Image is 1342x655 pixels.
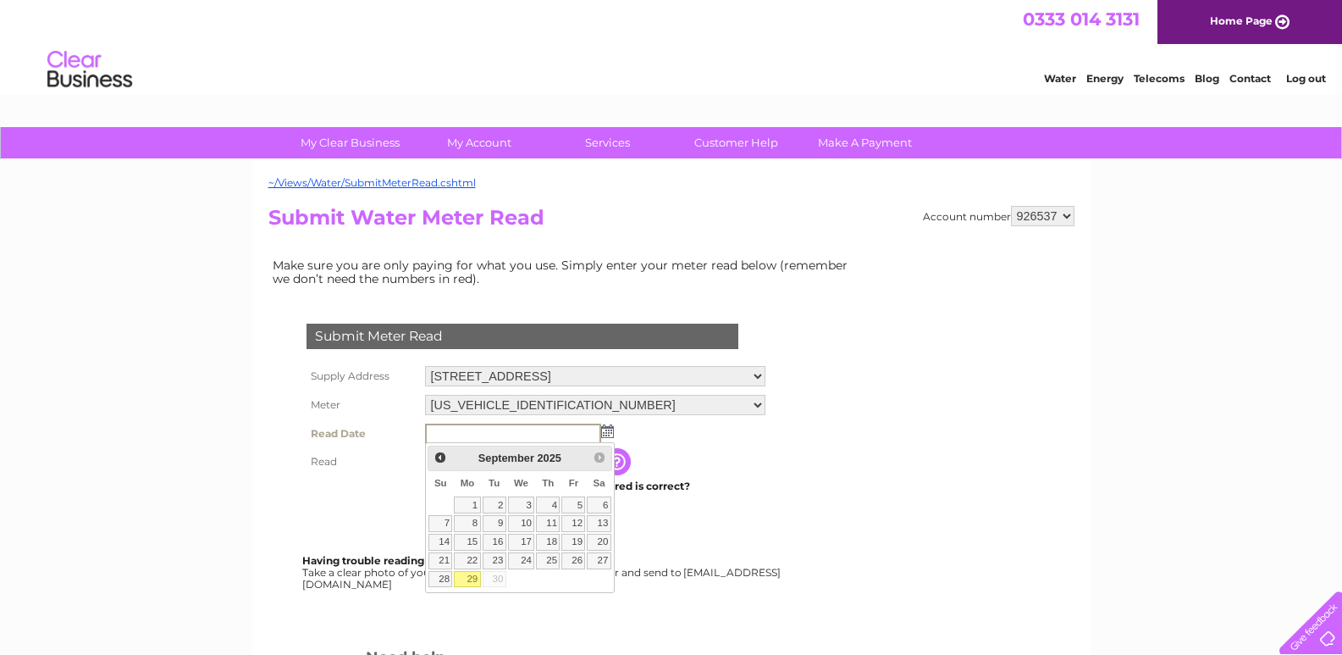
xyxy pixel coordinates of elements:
[302,419,421,448] th: Read Date
[587,497,610,513] a: 6
[302,391,421,419] th: Meter
[1195,72,1219,85] a: Blog
[428,534,452,551] a: 14
[434,478,447,488] span: Sunday
[1229,72,1271,85] a: Contact
[428,515,452,532] a: 7
[542,478,554,488] span: Thursday
[536,497,560,513] a: 4
[307,324,738,349] div: Submit Meter Read
[268,254,861,290] td: Make sure you are only paying for what you use. Simply enter your meter read below (remember we d...
[421,475,770,497] td: Are you sure the read you have entered is correct?
[268,176,476,189] a: ~/Views/Water/SubmitMeterRead.cshtml
[561,534,585,551] a: 19
[1086,72,1124,85] a: Energy
[508,515,535,532] a: 10
[666,127,806,158] a: Customer Help
[483,552,506,569] a: 23
[454,497,480,513] a: 1
[454,515,480,532] a: 8
[454,571,480,588] a: 29
[483,534,506,551] a: 16
[489,478,500,488] span: Tuesday
[434,451,447,464] span: Prev
[428,552,452,569] a: 21
[409,127,549,158] a: My Account
[587,515,610,532] a: 13
[1023,8,1140,30] a: 0333 014 3131
[483,497,506,513] a: 2
[1286,72,1326,85] a: Log out
[538,127,677,158] a: Services
[923,206,1074,226] div: Account number
[604,448,634,475] input: Information
[302,554,492,567] b: Having trouble reading your meter?
[508,552,535,569] a: 24
[430,448,450,468] a: Prev
[561,515,585,532] a: 12
[1044,72,1076,85] a: Water
[478,452,534,464] span: September
[587,534,610,551] a: 20
[454,552,480,569] a: 22
[1134,72,1185,85] a: Telecoms
[561,497,585,513] a: 5
[302,555,783,590] div: Take a clear photo of your readings, tell us which supply it's for and send to [EMAIL_ADDRESS][DO...
[537,452,561,464] span: 2025
[561,552,585,569] a: 26
[508,497,535,513] a: 3
[536,534,560,551] a: 18
[795,127,935,158] a: Make A Payment
[508,534,535,551] a: 17
[268,206,1074,238] h2: Submit Water Meter Read
[536,515,560,532] a: 11
[536,552,560,569] a: 25
[587,552,610,569] a: 27
[569,478,579,488] span: Friday
[594,478,605,488] span: Saturday
[428,571,452,588] a: 28
[302,448,421,475] th: Read
[514,478,528,488] span: Wednesday
[461,478,475,488] span: Monday
[601,425,614,438] img: ...
[454,534,480,551] a: 15
[302,362,421,391] th: Supply Address
[47,44,133,96] img: logo.png
[483,515,506,532] a: 9
[272,9,1072,82] div: Clear Business is a trading name of Verastar Limited (registered in [GEOGRAPHIC_DATA] No. 3667643...
[280,127,420,158] a: My Clear Business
